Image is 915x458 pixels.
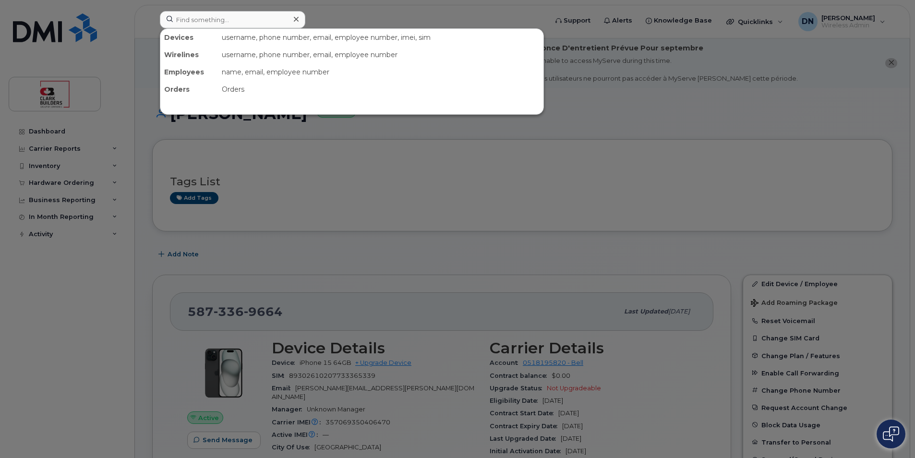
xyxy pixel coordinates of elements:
img: Open chat [883,426,899,442]
div: Orders [218,81,543,98]
div: Wirelines [160,46,218,63]
div: username, phone number, email, employee number, imei, sim [218,29,543,46]
div: Devices [160,29,218,46]
div: Employees [160,63,218,81]
div: name, email, employee number [218,63,543,81]
div: username, phone number, email, employee number [218,46,543,63]
div: Orders [160,81,218,98]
